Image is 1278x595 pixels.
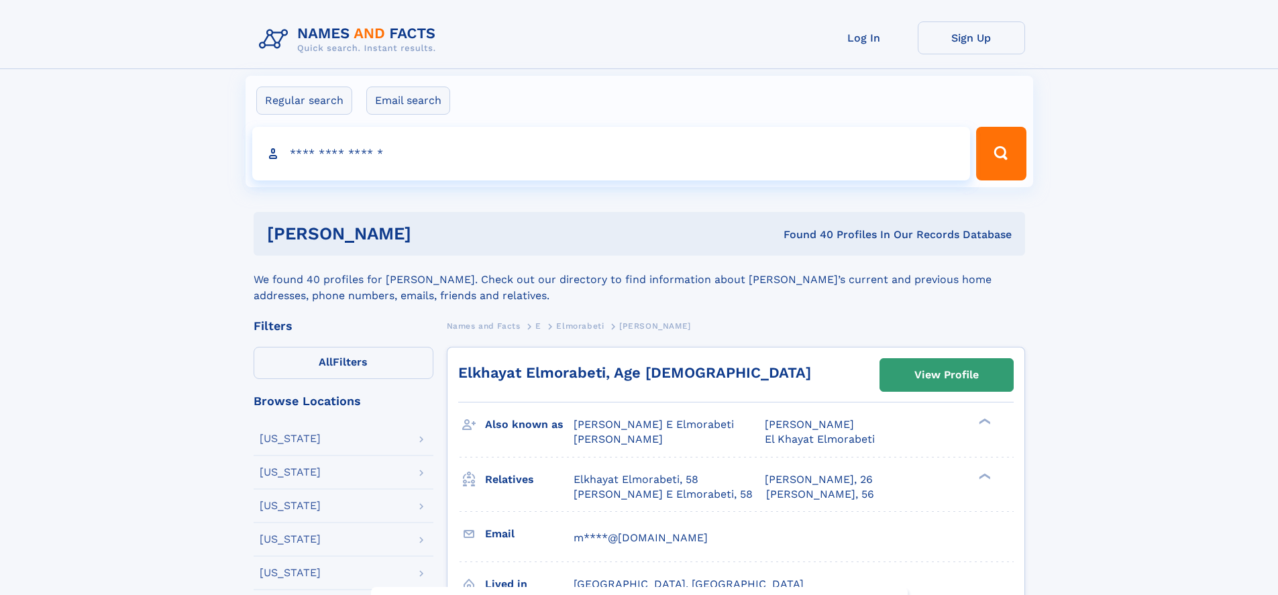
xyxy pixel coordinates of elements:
[485,523,574,545] h3: Email
[914,360,979,390] div: View Profile
[574,433,663,445] span: [PERSON_NAME]
[254,347,433,379] label: Filters
[254,320,433,332] div: Filters
[366,87,450,115] label: Email search
[260,467,321,478] div: [US_STATE]
[458,364,811,381] a: Elkhayat Elmorabeti, Age [DEMOGRAPHIC_DATA]
[256,87,352,115] label: Regular search
[975,417,992,426] div: ❯
[254,256,1025,304] div: We found 40 profiles for [PERSON_NAME]. Check out our directory to find information about [PERSON...
[765,418,854,431] span: [PERSON_NAME]
[485,413,574,436] h3: Also known as
[810,21,918,54] a: Log In
[976,127,1026,180] button: Search Button
[765,472,873,487] a: [PERSON_NAME], 26
[766,487,874,502] a: [PERSON_NAME], 56
[535,317,541,334] a: E
[260,534,321,545] div: [US_STATE]
[574,418,734,431] span: [PERSON_NAME] E Elmorabeti
[597,227,1012,242] div: Found 40 Profiles In Our Records Database
[765,433,875,445] span: El Khayat Elmorabeti
[535,321,541,331] span: E
[619,321,691,331] span: [PERSON_NAME]
[574,487,753,502] a: [PERSON_NAME] E Elmorabeti, 58
[918,21,1025,54] a: Sign Up
[880,359,1013,391] a: View Profile
[254,395,433,407] div: Browse Locations
[447,317,521,334] a: Names and Facts
[260,500,321,511] div: [US_STATE]
[260,433,321,444] div: [US_STATE]
[574,578,804,590] span: [GEOGRAPHIC_DATA], [GEOGRAPHIC_DATA]
[485,468,574,491] h3: Relatives
[267,225,598,242] h1: [PERSON_NAME]
[254,21,447,58] img: Logo Names and Facts
[556,321,604,331] span: Elmorabeti
[252,127,971,180] input: search input
[319,356,333,368] span: All
[975,472,992,480] div: ❯
[574,472,698,487] a: Elkhayat Elmorabeti, 58
[260,567,321,578] div: [US_STATE]
[556,317,604,334] a: Elmorabeti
